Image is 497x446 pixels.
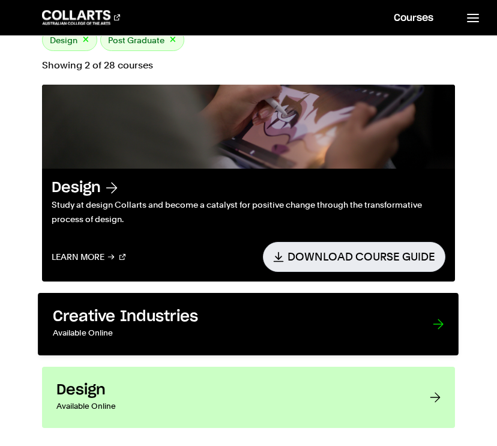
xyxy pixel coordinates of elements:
[42,367,454,428] a: Design Available Online
[53,307,409,326] h3: Creative Industries
[52,242,125,271] a: Learn More
[53,326,409,340] p: Available Online
[42,61,454,70] p: Showing 2 of 28 courses
[263,242,445,271] a: Download Course Guide
[56,399,405,414] p: Available Online
[38,293,459,355] a: Creative Industries Available Online
[52,178,445,197] h3: Design
[42,10,120,25] div: Go to homepage
[42,29,97,51] div: Design
[169,33,176,47] button: ×
[52,197,445,226] p: Study at design Collarts and become a catalyst for positive change through the transformative pro...
[82,33,89,47] button: ×
[56,381,405,399] h3: Design
[100,29,184,51] div: Post Graduate
[42,85,454,169] img: Design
